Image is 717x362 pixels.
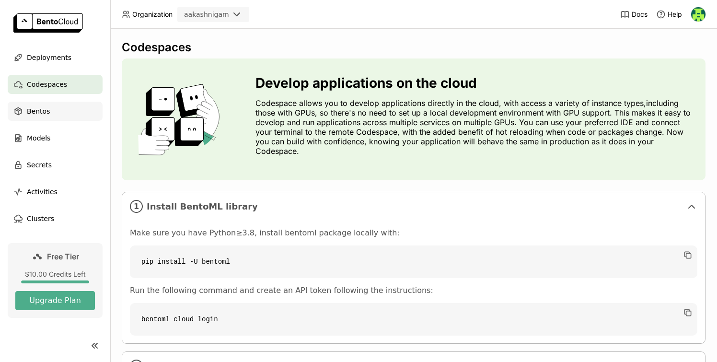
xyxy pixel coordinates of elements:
[27,52,71,63] span: Deployments
[13,13,83,33] img: logo
[230,10,231,20] input: Selected aakashnigam.
[27,79,67,90] span: Codespaces
[27,213,54,224] span: Clusters
[620,10,648,19] a: Docs
[130,286,697,295] p: Run the following command and create an API token following the instructions:
[27,132,50,144] span: Models
[147,201,682,212] span: Install BentoML library
[132,10,173,19] span: Organization
[130,245,697,278] code: pip install -U bentoml
[122,192,705,221] div: 1Install BentoML library
[691,7,705,22] img: Aakash Nigam
[8,75,103,94] a: Codespaces
[656,10,682,19] div: Help
[47,252,79,261] span: Free Tier
[129,83,232,155] img: cover onboarding
[8,102,103,121] a: Bentos
[27,186,58,198] span: Activities
[122,40,705,55] div: Codespaces
[130,228,697,238] p: Make sure you have Python≥3.8, install bentoml package locally with:
[8,182,103,201] a: Activities
[8,243,103,318] a: Free Tier$10.00 Credits LeftUpgrade Plan
[184,10,229,19] div: aakashnigam
[27,105,50,117] span: Bentos
[15,291,95,310] button: Upgrade Plan
[632,10,648,19] span: Docs
[8,209,103,228] a: Clusters
[8,155,103,175] a: Secrets
[8,48,103,67] a: Deployments
[8,128,103,148] a: Models
[130,303,697,336] code: bentoml cloud login
[130,200,143,213] i: 1
[255,98,698,156] p: Codespace allows you to develop applications directly in the cloud, with access a variety of inst...
[668,10,682,19] span: Help
[15,270,95,279] div: $10.00 Credits Left
[255,75,698,91] h3: Develop applications on the cloud
[27,159,52,171] span: Secrets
